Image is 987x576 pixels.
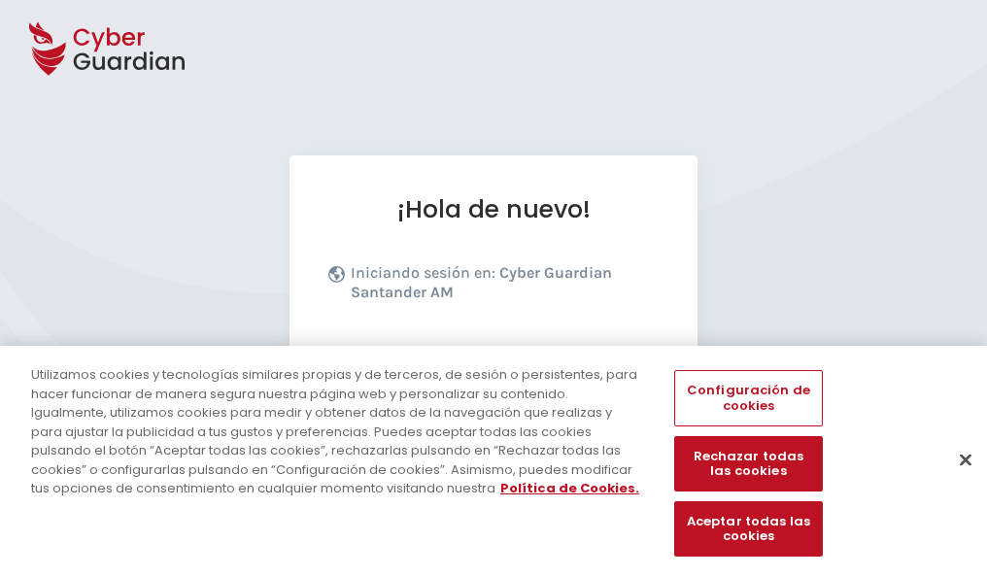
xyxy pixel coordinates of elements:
[351,263,612,301] b: Cyber Guardian Santander AM
[674,436,822,491] button: Rechazar todas las cookies
[328,194,659,224] h1: ¡Hola de nuevo!
[351,263,654,312] p: Iniciando sesión en:
[500,479,639,497] a: Más información sobre su privacidad, se abre en una nueva pestaña
[31,365,645,498] div: Utilizamos cookies y tecnologías similares propias y de terceros, de sesión o persistentes, para ...
[674,370,822,425] button: Configuración de cookies, Abre el cuadro de diálogo del centro de preferencias.
[674,501,822,557] button: Aceptar todas las cookies
[944,438,987,481] button: Cerrar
